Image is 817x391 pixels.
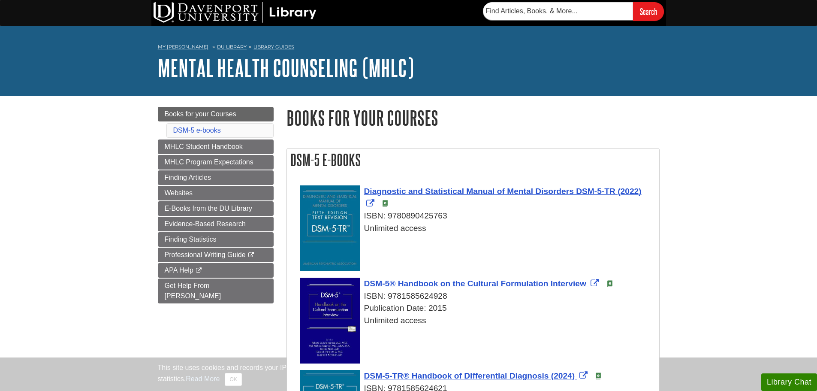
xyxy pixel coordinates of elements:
span: MHLC Program Expectations [165,158,253,166]
a: Books for your Courses [158,107,274,121]
span: MHLC Student Handbook [165,143,243,150]
a: Websites [158,186,274,200]
nav: breadcrumb [158,41,660,55]
span: Books for your Courses [165,110,236,118]
a: MHLC Program Expectations [158,155,274,170]
span: Diagnostic and Statistical Manual of Mental Disorders DSM-5-TR (2022) [364,187,642,196]
img: e-Book [595,373,602,379]
a: Read More [186,375,220,382]
img: Cover Art [300,278,360,364]
div: This site uses cookies and records your IP address for usage statistics. Additionally, we use Goo... [158,363,660,386]
a: Evidence-Based Research [158,217,274,231]
a: Library Guides [253,44,294,50]
span: APA Help [165,267,193,274]
div: Unlimited access [300,222,655,235]
span: Get Help From [PERSON_NAME] [165,282,221,300]
form: Searches DU Library's articles, books, and more [483,2,664,21]
img: e-Book [382,200,389,207]
a: Finding Articles [158,170,274,185]
span: DSM-5® Handbook on the Cultural Formulation Interview [364,279,586,288]
div: ISBN: 9780890425763 [300,210,655,222]
a: Link opens in new window [364,371,590,380]
button: Close [225,373,241,386]
img: Cover Art [300,185,360,271]
div: Unlimited access [300,315,655,327]
div: Publication Date: 2015 [300,302,655,315]
i: This link opens in a new window [195,268,202,273]
span: Evidence-Based Research [165,220,246,227]
img: e-Book [606,280,613,287]
img: DU Library [154,2,317,23]
a: MHLC Student Handbook [158,139,274,154]
a: Link opens in new window [364,279,601,288]
h1: Books for your Courses [286,107,660,129]
a: My [PERSON_NAME] [158,43,208,51]
a: DSM-5 e-books [173,127,221,134]
div: ISBN: 9781585624928 [300,290,655,303]
h2: DSM-5 e-books [287,149,659,171]
div: Guide Page Menu [158,107,274,303]
span: Finding Articles [165,174,211,181]
a: Link opens in new window [364,187,642,208]
span: Websites [165,189,193,197]
a: E-Books from the DU Library [158,201,274,216]
input: Search [633,2,664,21]
a: APA Help [158,263,274,278]
a: Finding Statistics [158,232,274,247]
span: E-Books from the DU Library [165,205,253,212]
a: DU Library [217,44,247,50]
i: This link opens in a new window [247,252,255,258]
span: Professional Writing Guide [165,251,246,258]
span: Finding Statistics [165,236,217,243]
button: Library Chat [761,373,817,391]
a: Get Help From [PERSON_NAME] [158,279,274,303]
a: Professional Writing Guide [158,248,274,262]
a: Mental Health Counseling (MHLC) [158,55,414,81]
input: Find Articles, Books, & More... [483,2,633,20]
span: DSM-5-TR® Handbook of Differential Diagnosis (2024) [364,371,575,380]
